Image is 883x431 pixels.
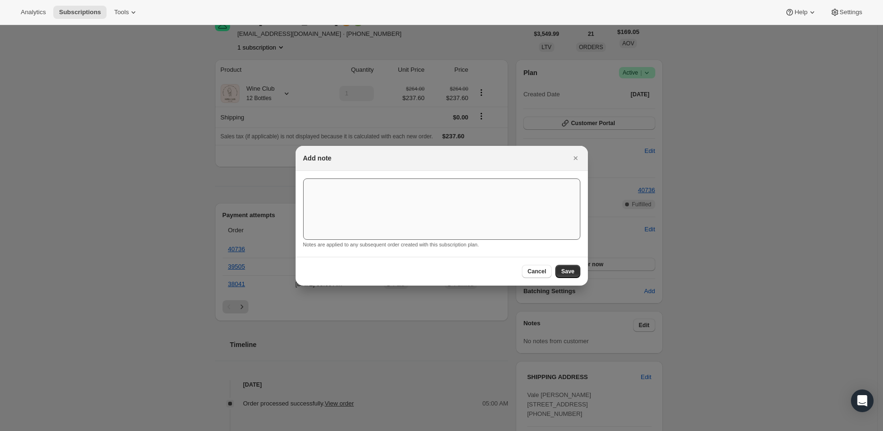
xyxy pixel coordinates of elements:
[303,153,332,163] h2: Add note
[114,8,129,16] span: Tools
[522,265,552,278] button: Cancel
[108,6,144,19] button: Tools
[528,268,546,275] span: Cancel
[779,6,822,19] button: Help
[561,268,574,275] span: Save
[840,8,862,16] span: Settings
[53,6,107,19] button: Subscriptions
[59,8,101,16] span: Subscriptions
[303,242,479,247] small: Notes are applied to any subsequent order created with this subscription plan.
[825,6,868,19] button: Settings
[794,8,807,16] span: Help
[851,389,874,412] div: Open Intercom Messenger
[569,152,582,165] button: Close
[15,6,51,19] button: Analytics
[21,8,46,16] span: Analytics
[555,265,580,278] button: Save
